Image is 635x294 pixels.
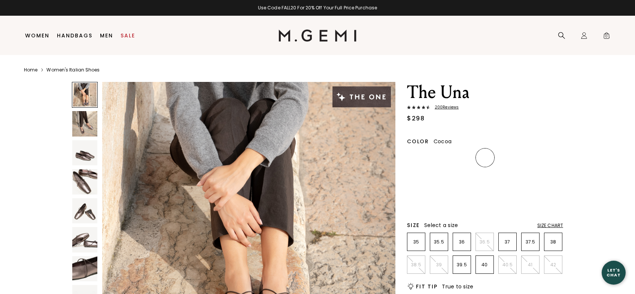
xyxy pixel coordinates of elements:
img: The Una [72,227,97,252]
img: The Una [72,198,97,223]
img: Gunmetal [431,172,448,189]
a: Home [24,67,37,73]
a: 200Reviews [407,105,563,111]
img: Chocolate [477,172,493,189]
a: Sale [121,33,135,39]
h2: Fit Tip [416,284,437,290]
h2: Color [407,138,429,144]
p: 38.5 [407,262,425,268]
span: True to size [442,283,473,290]
p: 40 [476,262,493,268]
img: Gold [545,149,562,166]
img: Light Tan [408,149,425,166]
img: Ecru [522,172,539,189]
img: Antique Rose [499,172,516,189]
div: Size Chart [537,223,563,229]
span: 0 [603,33,610,41]
a: Men [100,33,113,39]
h2: Size [407,222,420,228]
img: Silver [408,172,425,189]
img: The Una [72,256,97,281]
p: 37 [499,239,516,245]
p: 42 [544,262,562,268]
p: 40.5 [499,262,516,268]
img: The Una [72,169,97,194]
span: Cocoa [434,138,452,145]
img: Military [454,172,471,189]
p: 39.5 [453,262,471,268]
span: 200 Review s [430,105,459,110]
img: M.Gemi [279,30,357,42]
img: Navy [408,195,425,212]
p: 36 [453,239,471,245]
img: The Una [72,111,97,136]
span: Select a size [424,221,458,229]
img: The Una [72,140,97,165]
p: 39 [430,262,448,268]
img: Burgundy [522,149,539,166]
p: 36.5 [476,239,493,245]
p: 38 [544,239,562,245]
div: Let's Chat [602,268,626,277]
img: Cocoa [477,149,493,166]
p: 41 [522,262,539,268]
img: Leopard Print [431,149,448,166]
img: Midnight Blue [499,149,516,166]
a: Women's Italian Shoes [46,67,100,73]
p: 35.5 [430,239,448,245]
img: Ballerina Pink [545,172,562,189]
a: Women [25,33,49,39]
p: 37.5 [522,239,539,245]
img: Black [454,149,471,166]
p: 35 [407,239,425,245]
a: Handbags [57,33,92,39]
div: $298 [407,114,425,123]
h1: The Una [407,82,563,103]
